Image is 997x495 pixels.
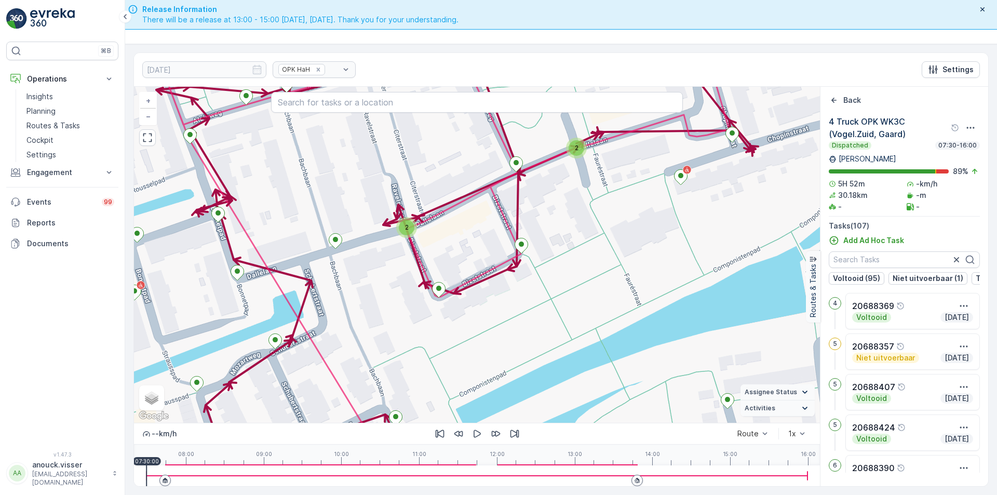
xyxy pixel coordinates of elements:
button: Niet uitvoerbaar (1) [888,272,967,285]
p: [DATE] [944,434,970,444]
div: AA [9,465,25,481]
p: [DATE] [944,393,970,404]
div: Help Tooltip Icon [896,302,905,310]
p: Settings [942,64,974,75]
a: Cockpit [22,133,118,148]
p: 16:00 [801,451,816,457]
span: Release Information [142,4,459,15]
p: 4 Truck OPK WK3C (Vogel.Zuid, Gaard) [829,115,949,140]
p: 99 [104,198,112,206]
a: Back [829,95,861,105]
p: Events [27,197,96,207]
span: v 1.47.3 [6,451,118,458]
p: Insights [26,91,53,102]
button: AAanouck.visser[EMAIL_ADDRESS][DOMAIN_NAME] [6,460,118,487]
span: There will be a release at 13:00 - 15:00 [DATE], [DATE]. Thank you for your understanding. [142,15,459,25]
span: 2 [575,144,578,152]
a: Layers [140,386,163,409]
div: 1x [788,430,796,438]
a: Events99 [6,192,118,212]
div: Help Tooltip Icon [897,464,905,472]
p: 12:00 [490,451,505,457]
a: Routes & Tasks [22,118,118,133]
p: Planning [26,106,56,116]
p: 5 [833,380,837,389]
p: 09:00 [256,451,272,457]
p: Routes & Tasks [26,121,80,131]
p: [DATE] [944,353,970,363]
span: + [146,96,151,105]
p: Voltooid [855,434,888,444]
p: -m [916,190,926,200]
p: anouck.visser [32,460,107,470]
p: 07:30:00 [135,458,159,464]
p: 15:00 [723,451,737,457]
p: 14:00 [645,451,660,457]
p: [DATE] [944,312,970,323]
p: Voltooid (95) [833,273,880,284]
p: Engagement [27,167,98,178]
p: [EMAIL_ADDRESS][DOMAIN_NAME] [32,470,107,487]
a: Reports [6,212,118,233]
p: Back [843,95,861,105]
p: Niet uitvoerbaar (1) [893,273,963,284]
button: Settings [922,61,980,78]
p: ⌘B [101,47,111,55]
p: 20688390 [852,462,895,474]
p: 20688407 [852,381,895,393]
div: Help Tooltip Icon [896,342,905,351]
p: 10:00 [334,451,349,457]
p: -- km/h [152,429,177,439]
a: Zoom Out [140,109,156,124]
span: 2 [405,223,409,231]
a: Zoom In [140,93,156,109]
p: 5 [833,340,837,348]
a: Settings [22,148,118,162]
p: Voltooid [855,312,888,323]
img: logo_light-DOdMpM7g.png [30,8,75,29]
div: 2 [396,217,417,238]
a: Open this area in Google Maps (opens a new window) [137,409,171,423]
p: 11:00 [412,451,426,457]
button: Engagement [6,162,118,183]
button: Voltooid (95) [829,272,884,285]
p: 89 % [953,166,968,177]
p: Add Ad Hoc Task [843,235,904,246]
span: − [146,112,151,121]
p: 07:30-16:00 [937,141,978,150]
p: 5 [833,421,837,429]
div: Route [737,430,759,438]
p: Niet uitvoerbaar [855,353,916,363]
p: Tasks ( 107 ) [829,221,980,231]
p: 5H 52m [838,179,865,189]
summary: Activities [740,400,815,417]
p: Dispatched [831,141,869,150]
input: Search for tasks or a location [271,92,683,113]
p: 20688424 [852,421,895,434]
p: Reports [27,218,114,228]
p: Settings [26,150,56,160]
a: Insights [22,89,118,104]
p: 08:00 [178,451,194,457]
p: Documents [27,238,114,249]
div: 2 [566,138,587,158]
button: Operations [6,69,118,89]
span: Activities [745,404,775,412]
p: - [838,202,842,212]
a: Add Ad Hoc Task [829,235,904,246]
p: 13:00 [568,451,582,457]
a: Documents [6,233,118,254]
p: 30.18km [838,190,868,200]
p: Operations [27,74,98,84]
p: [PERSON_NAME] [839,154,896,164]
p: 4 [833,299,838,307]
img: logo [6,8,27,29]
p: 20688357 [852,340,894,353]
div: Help Tooltip Icon [897,383,906,391]
p: Cockpit [26,135,53,145]
a: Planning [22,104,118,118]
input: dd/mm/yyyy [142,61,266,78]
p: Routes & Tasks [808,264,818,317]
img: Google [137,409,171,423]
p: 6 [833,461,837,470]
